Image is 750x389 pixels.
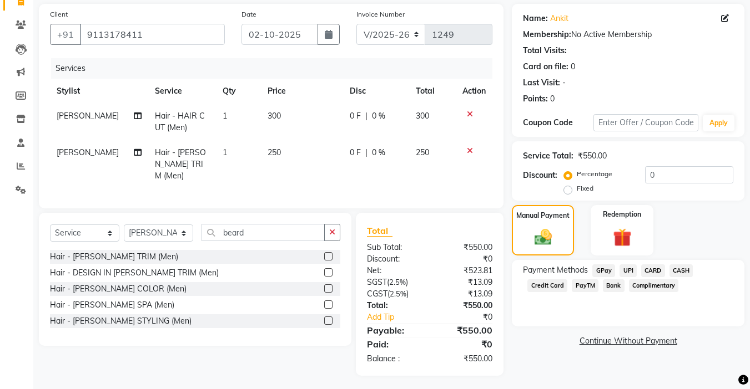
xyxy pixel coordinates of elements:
img: _cash.svg [529,227,557,247]
div: Card on file: [523,61,568,73]
span: GPay [592,264,615,277]
label: Percentage [577,169,612,179]
div: ₹0 [430,253,501,265]
div: Service Total: [523,150,573,162]
button: +91 [50,24,81,45]
span: 2.5% [389,278,406,286]
span: Bank [603,279,625,292]
th: Disc [343,79,409,104]
input: Search by Name/Mobile/Email/Code [80,24,225,45]
div: Coupon Code [523,117,593,129]
div: Discount: [523,170,557,181]
div: - [562,77,566,89]
div: Total: [359,300,430,311]
span: Payment Methods [523,264,588,276]
div: Hair - [PERSON_NAME] STYLING (Men) [50,315,192,327]
span: Complimentary [629,279,679,292]
span: [PERSON_NAME] [57,147,119,157]
span: PayTM [572,279,598,292]
div: Balance : [359,353,430,365]
div: 0 [571,61,575,73]
div: ( ) [359,288,430,300]
div: Services [51,58,501,79]
label: Client [50,9,68,19]
a: Continue Without Payment [514,335,742,347]
div: ( ) [359,277,430,288]
span: [PERSON_NAME] [57,111,119,121]
label: Redemption [603,209,641,219]
label: Date [241,9,256,19]
div: ₹550.00 [430,324,501,337]
span: | [365,110,368,122]
span: 250 [268,147,281,157]
a: Add Tip [359,311,441,323]
div: Sub Total: [359,242,430,253]
span: 2.5% [390,289,406,298]
div: ₹0 [430,337,501,351]
span: Hair - HAIR CUT (Men) [155,111,205,132]
div: Discount: [359,253,430,265]
span: CGST [367,289,387,299]
th: Service [148,79,216,104]
div: ₹523.81 [430,265,501,277]
th: Action [456,79,492,104]
th: Stylist [50,79,148,104]
th: Price [261,79,343,104]
div: Name: [523,13,548,24]
label: Invoice Number [356,9,405,19]
span: 1 [223,111,227,121]
span: 250 [416,147,429,157]
div: Membership: [523,29,571,40]
input: Enter Offer / Coupon Code [593,114,698,131]
span: CASH [670,264,693,277]
a: Ankit [550,13,568,24]
span: 300 [416,111,429,121]
button: Apply [703,115,734,131]
span: 1 [223,147,227,157]
div: Hair - DESIGN IN [PERSON_NAME] TRIM (Men) [50,267,219,279]
span: Total [367,225,392,237]
input: Search or Scan [202,224,325,241]
th: Qty [216,79,261,104]
div: ₹550.00 [430,242,501,253]
th: Total [409,79,456,104]
span: 0 F [350,147,361,158]
div: 0 [550,93,555,105]
span: Hair - [PERSON_NAME] TRIM (Men) [155,147,206,181]
div: ₹13.09 [430,277,501,288]
span: 0 % [372,147,385,158]
span: 0 F [350,110,361,122]
span: | [365,147,368,158]
div: Points: [523,93,548,105]
span: 300 [268,111,281,121]
div: Hair - [PERSON_NAME] TRIM (Men) [50,251,178,263]
div: Last Visit: [523,77,560,89]
span: 0 % [372,110,385,122]
span: UPI [620,264,637,277]
div: ₹0 [442,311,501,323]
label: Manual Payment [516,211,570,221]
div: No Active Membership [523,29,733,40]
div: Hair - [PERSON_NAME] COLOR (Men) [50,283,187,295]
label: Fixed [577,183,593,193]
div: Total Visits: [523,45,567,57]
span: SGST [367,277,387,287]
div: ₹550.00 [578,150,607,162]
div: Paid: [359,337,430,351]
div: ₹13.09 [430,288,501,300]
div: ₹550.00 [430,300,501,311]
div: ₹550.00 [430,353,501,365]
div: Net: [359,265,430,277]
div: Hair - [PERSON_NAME] SPA (Men) [50,299,174,311]
span: Credit Card [527,279,567,292]
img: _gift.svg [607,226,637,249]
span: CARD [641,264,665,277]
div: Payable: [359,324,430,337]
